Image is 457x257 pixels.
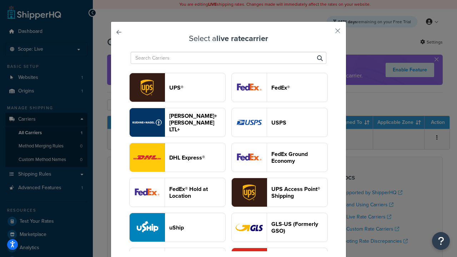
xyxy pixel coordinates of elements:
img: accessPoint logo [232,178,267,207]
button: ups logoUPS® [129,73,226,102]
img: dhl logo [130,143,165,172]
img: ups logo [130,73,165,102]
img: smartPost logo [232,143,267,172]
header: USPS [271,119,327,126]
button: dhl logoDHL Express® [129,143,226,172]
header: FedEx® Hold at Location [169,186,225,199]
img: gso logo [232,213,267,242]
header: DHL Express® [169,154,225,161]
img: reTransFreight logo [130,108,165,137]
header: GLS-US (Formerly GSO) [271,221,327,234]
h3: Select a [129,34,328,43]
button: gso logoGLS-US (Formerly GSO) [231,213,328,242]
header: UPS® [169,84,225,91]
header: uShip [169,224,225,231]
strong: live rate carrier [216,32,268,44]
header: UPS Access Point® Shipping [271,186,327,199]
img: uShip logo [130,213,165,242]
button: fedEx logoFedEx® [231,73,328,102]
header: FedEx® [271,84,327,91]
img: fedEx logo [232,73,267,102]
input: Search Carriers [131,52,326,64]
img: usps logo [232,108,267,137]
header: FedEx Ground Economy [271,151,327,164]
button: accessPoint logoUPS Access Point® Shipping [231,178,328,207]
header: [PERSON_NAME]+[PERSON_NAME] LTL+ [169,112,225,133]
button: reTransFreight logo[PERSON_NAME]+[PERSON_NAME] LTL+ [129,108,226,137]
button: fedExLocation logoFedEx® Hold at Location [129,178,226,207]
img: fedExLocation logo [130,178,165,207]
button: smartPost logoFedEx Ground Economy [231,143,328,172]
button: Open Resource Center [432,232,450,250]
button: usps logoUSPS [231,108,328,137]
button: uShip logouShip [129,213,226,242]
